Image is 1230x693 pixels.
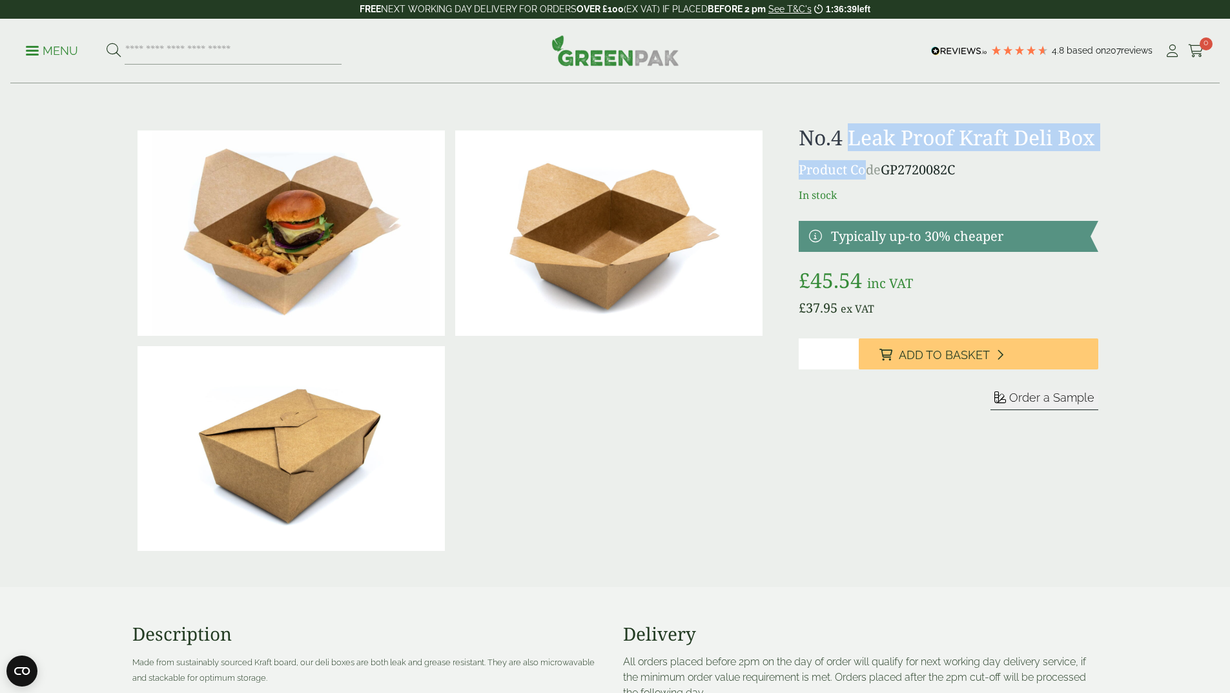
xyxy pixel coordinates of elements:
[857,4,870,14] span: left
[6,656,37,687] button: Open CMP widget
[768,4,812,14] a: See T&C's
[799,299,806,316] span: £
[132,657,595,683] span: Made from sustainably sourced Kraft board, our deli boxes are both leak and grease resistant. The...
[138,346,445,552] img: Deli Box No4 Closed
[1164,45,1180,57] i: My Account
[1106,45,1121,56] span: 207
[826,4,857,14] span: 1:36:39
[1052,45,1067,56] span: 4.8
[360,4,381,14] strong: FREE
[799,160,1098,180] p: GP2720082C
[799,187,1098,203] p: In stock
[708,4,766,14] strong: BEFORE 2 pm
[799,161,881,178] span: Product Code
[990,45,1049,56] div: 4.79 Stars
[859,338,1098,369] button: Add to Basket
[799,299,837,316] bdi: 37.95
[26,43,78,59] p: Menu
[799,125,1098,150] h1: No.4 Leak Proof Kraft Deli Box
[867,274,913,292] span: inc VAT
[990,390,1098,410] button: Order a Sample
[1188,45,1204,57] i: Cart
[551,35,679,66] img: GreenPak Supplies
[1067,45,1106,56] span: Based on
[931,47,987,56] img: REVIEWS.io
[1121,45,1153,56] span: reviews
[26,43,78,56] a: Menu
[455,130,763,336] img: Deli Box No4 Open
[841,302,874,316] span: ex VAT
[899,348,990,362] span: Add to Basket
[1200,37,1213,50] span: 0
[799,266,862,294] bdi: 45.54
[132,623,608,645] h3: Description
[1188,41,1204,61] a: 0
[1009,391,1094,404] span: Order a Sample
[623,623,1098,645] h3: Delivery
[799,266,810,294] span: £
[138,130,445,336] img: No 4 Deli Box With Burger And Fries
[577,4,624,14] strong: OVER £100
